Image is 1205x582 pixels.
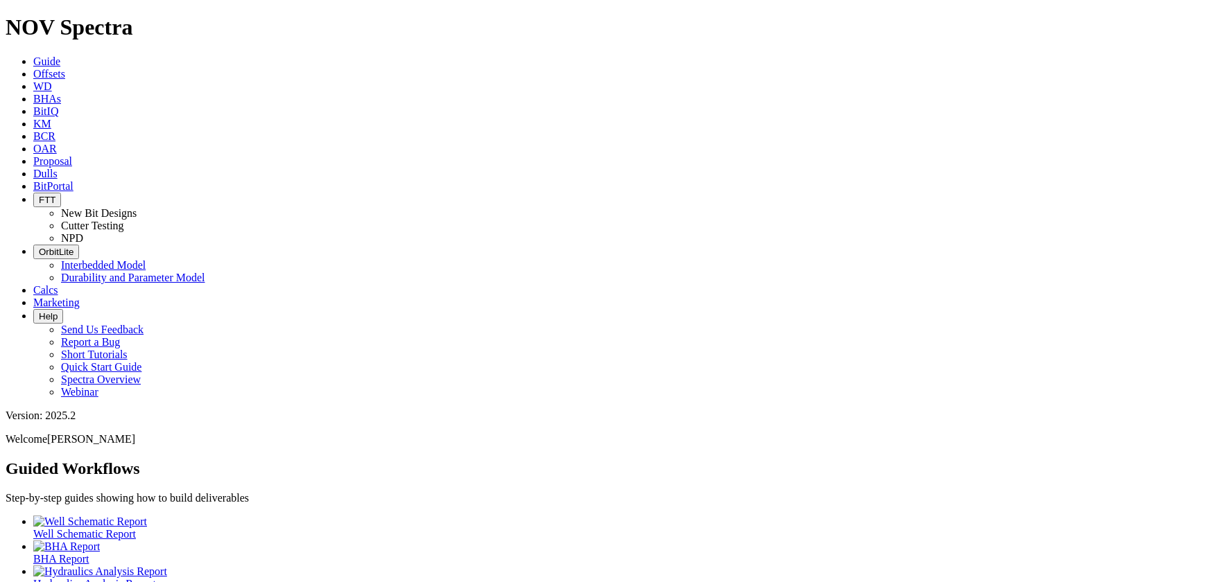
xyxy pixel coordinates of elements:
a: OAR [33,143,57,155]
a: KM [33,118,51,130]
a: Report a Bug [61,336,120,348]
a: Short Tutorials [61,349,128,360]
a: BitPortal [33,180,73,192]
span: OrbitLite [39,247,73,257]
a: BHA Report BHA Report [33,540,1199,565]
a: BHAs [33,93,61,105]
button: Help [33,309,63,324]
a: Cutter Testing [61,220,124,231]
a: Guide [33,55,60,67]
a: Well Schematic Report Well Schematic Report [33,515,1199,540]
a: BitIQ [33,105,58,117]
a: Proposal [33,155,72,167]
span: FTT [39,195,55,205]
a: BCR [33,130,55,142]
img: BHA Report [33,540,100,553]
a: Quick Start Guide [61,361,141,373]
a: Dulls [33,168,58,179]
p: Welcome [6,433,1199,446]
img: Well Schematic Report [33,515,147,528]
a: Durability and Parameter Model [61,272,205,283]
div: Version: 2025.2 [6,409,1199,422]
a: Offsets [33,68,65,80]
a: NPD [61,232,83,244]
a: Interbedded Model [61,259,146,271]
a: WD [33,80,52,92]
a: New Bit Designs [61,207,137,219]
p: Step-by-step guides showing how to build deliverables [6,492,1199,504]
span: [PERSON_NAME] [47,433,135,445]
button: FTT [33,193,61,207]
h2: Guided Workflows [6,459,1199,478]
span: BHA Report [33,553,89,565]
a: Webinar [61,386,98,398]
a: Send Us Feedback [61,324,144,335]
a: Spectra Overview [61,373,141,385]
a: Marketing [33,297,80,308]
span: Well Schematic Report [33,528,136,540]
h1: NOV Spectra [6,15,1199,40]
img: Hydraulics Analysis Report [33,565,167,578]
span: Help [39,311,58,321]
button: OrbitLite [33,245,79,259]
a: Calcs [33,284,58,296]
